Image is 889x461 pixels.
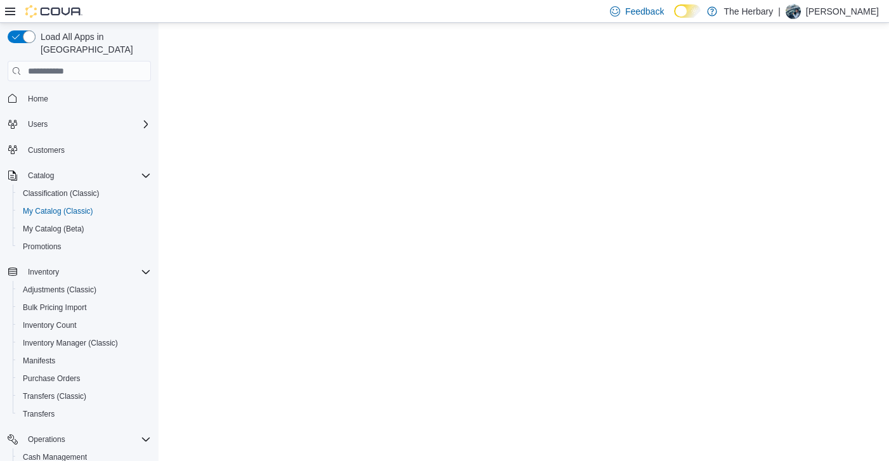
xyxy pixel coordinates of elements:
button: Bulk Pricing Import [13,299,156,316]
a: My Catalog (Classic) [18,204,98,219]
span: Promotions [18,239,151,254]
span: My Catalog (Beta) [23,224,84,234]
button: Inventory [3,263,156,281]
span: Catalog [28,171,54,181]
a: Adjustments (Classic) [18,282,101,297]
a: Purchase Orders [18,371,86,386]
button: Inventory Count [13,316,156,334]
span: Transfers (Classic) [23,391,86,401]
div: Brandon Eddie [786,4,801,19]
a: My Catalog (Beta) [18,221,89,237]
button: Adjustments (Classic) [13,281,156,299]
a: Customers [23,143,70,158]
span: Customers [28,145,65,155]
span: Users [28,119,48,129]
span: Operations [23,432,151,447]
button: Home [3,89,156,107]
span: Inventory Manager (Classic) [23,338,118,348]
span: Inventory [23,264,151,280]
span: Home [28,94,48,104]
span: Manifests [23,356,55,366]
a: Transfers [18,406,60,422]
span: Promotions [23,242,62,252]
span: Catalog [23,168,151,183]
span: Purchase Orders [23,373,81,384]
span: Adjustments (Classic) [23,285,96,295]
span: Load All Apps in [GEOGRAPHIC_DATA] [36,30,151,56]
span: Customers [23,142,151,158]
span: Users [23,117,151,132]
a: Inventory Count [18,318,82,333]
span: Home [23,90,151,106]
a: Manifests [18,353,60,368]
button: My Catalog (Beta) [13,220,156,238]
span: Manifests [18,353,151,368]
button: Manifests [13,352,156,370]
a: Home [23,91,53,107]
button: Operations [3,431,156,448]
span: Adjustments (Classic) [18,282,151,297]
a: Promotions [18,239,67,254]
button: Catalog [3,167,156,185]
button: Purchase Orders [13,370,156,387]
span: Transfers [23,409,55,419]
button: Promotions [13,238,156,256]
input: Dark Mode [674,4,701,18]
button: Catalog [23,168,59,183]
img: Cova [25,5,82,18]
span: Operations [28,434,65,445]
p: The Herbary [724,4,773,19]
span: Bulk Pricing Import [18,300,151,315]
button: Operations [23,432,70,447]
span: Transfers [18,406,151,422]
p: [PERSON_NAME] [806,4,879,19]
button: Inventory [23,264,64,280]
span: Purchase Orders [18,371,151,386]
span: My Catalog (Classic) [18,204,151,219]
button: Inventory Manager (Classic) [13,334,156,352]
span: Bulk Pricing Import [23,302,87,313]
span: Classification (Classic) [23,188,100,198]
button: Transfers [13,405,156,423]
span: Inventory Count [18,318,151,333]
span: Inventory Count [23,320,77,330]
span: Transfers (Classic) [18,389,151,404]
button: My Catalog (Classic) [13,202,156,220]
a: Transfers (Classic) [18,389,91,404]
span: Inventory Manager (Classic) [18,335,151,351]
a: Bulk Pricing Import [18,300,92,315]
button: Users [3,115,156,133]
button: Transfers (Classic) [13,387,156,405]
p: | [778,4,781,19]
a: Classification (Classic) [18,186,105,201]
span: Feedback [625,5,664,18]
a: Inventory Manager (Classic) [18,335,123,351]
span: Inventory [28,267,59,277]
button: Users [23,117,53,132]
span: My Catalog (Beta) [18,221,151,237]
span: My Catalog (Classic) [23,206,93,216]
span: Classification (Classic) [18,186,151,201]
button: Classification (Classic) [13,185,156,202]
button: Customers [3,141,156,159]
